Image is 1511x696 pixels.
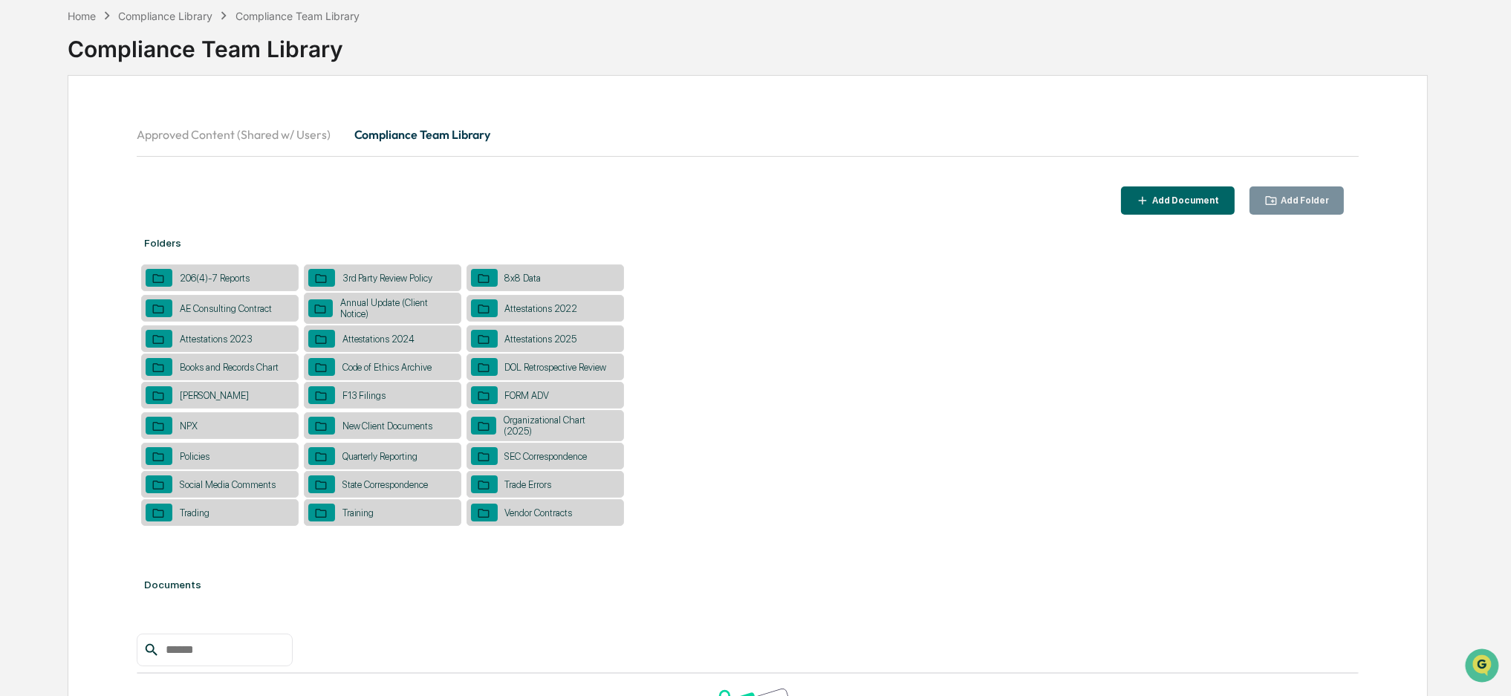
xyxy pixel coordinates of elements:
div: Quarterly Reporting [335,451,426,462]
div: Social Media Comments [172,479,283,490]
div: AE Consulting Contract [172,303,279,314]
div: Home [68,10,96,22]
div: New Client Documents [335,420,441,432]
div: 8x8 Data [498,273,549,284]
div: 🖐️ [15,189,27,201]
span: Pylon [148,252,180,263]
div: Attestations 2024 [335,334,423,345]
div: Add Document [1150,195,1220,206]
div: Compliance Team Library [68,24,1428,62]
button: Add Folder [1250,186,1345,215]
span: Data Lookup [30,215,94,230]
div: Folders [137,222,1359,264]
button: Start new chat [253,118,270,136]
div: DOL Retrospective Review [498,362,614,373]
div: FORM ADV [498,390,557,401]
span: Attestations [123,187,184,202]
div: 3rd Party Review Policy [335,273,441,284]
div: Start new chat [51,114,244,129]
div: Organizational Chart (2025) [496,414,619,437]
div: F13 Filings [335,390,394,401]
a: 🔎Data Lookup [9,209,100,236]
div: Annual Update (Client Notice) [333,297,457,319]
div: secondary tabs example [137,117,1359,152]
div: Documents [137,564,1359,605]
div: 🗄️ [108,189,120,201]
div: Policies [172,451,217,462]
button: Approved Content (Shared w/ Users) [137,117,342,152]
div: Books and Records Chart [172,362,286,373]
div: Add Folder [1278,195,1329,206]
span: Preclearance [30,187,96,202]
img: 1746055101610-c473b297-6a78-478c-a979-82029cc54cd1 [15,114,42,140]
div: Attestations 2025 [498,334,585,345]
button: Add Document [1121,186,1235,215]
p: How can we help? [15,31,270,55]
div: Attestations 2022 [498,303,585,314]
div: NPX [172,420,205,432]
div: Code of Ethics Archive [335,362,440,373]
div: 206(4)-7 Reports [172,273,257,284]
div: 🔎 [15,217,27,229]
a: 🗄️Attestations [102,181,190,208]
div: Compliance Library [118,10,212,22]
div: SEC Correspondence [498,451,595,462]
div: Compliance Team Library [235,10,360,22]
iframe: Open customer support [1463,647,1504,687]
div: Trading [172,507,217,518]
div: [PERSON_NAME] [172,390,256,401]
a: 🖐️Preclearance [9,181,102,208]
div: Vendor Contracts [498,507,580,518]
div: State Correspondence [335,479,436,490]
div: Attestations 2023 [172,334,260,345]
div: Training [335,507,382,518]
div: Trade Errors [498,479,559,490]
div: We're available if you need us! [51,129,188,140]
a: Powered byPylon [105,251,180,263]
button: Compliance Team Library [342,117,503,152]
